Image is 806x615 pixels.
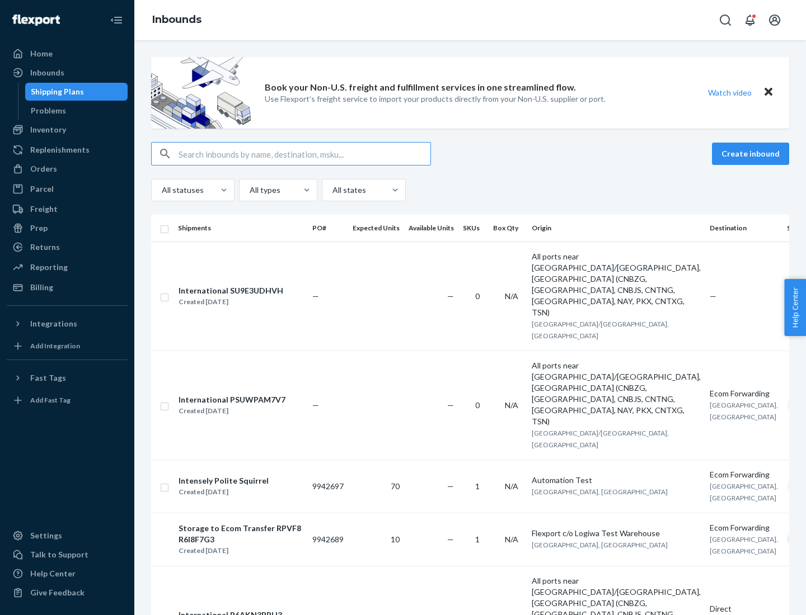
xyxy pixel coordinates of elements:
[710,291,716,301] span: —
[308,215,348,242] th: PO#
[31,86,84,97] div: Shipping Plans
[30,67,64,78] div: Inbounds
[7,337,128,355] a: Add Integration
[710,482,778,502] span: [GEOGRAPHIC_DATA], [GEOGRAPHIC_DATA]
[179,405,285,417] div: Created [DATE]
[312,400,319,410] span: —
[312,291,319,301] span: —
[505,291,518,301] span: N/A
[161,184,162,196] input: All statuses
[7,238,128,256] a: Returns
[30,282,53,293] div: Billing
[391,481,400,491] span: 70
[31,105,66,116] div: Problems
[30,587,85,598] div: Give Feedback
[30,183,54,195] div: Parcel
[7,45,128,63] a: Home
[105,9,128,31] button: Close Navigation
[30,144,90,155] div: Replenishments
[179,394,285,405] div: International PSUWPAM7V7
[179,143,430,165] input: Search inbounds by name, destination, msku...
[7,121,128,139] a: Inventory
[505,481,518,491] span: N/A
[763,9,786,31] button: Open account menu
[30,163,57,174] div: Orders
[7,141,128,159] a: Replenishments
[532,429,669,449] span: [GEOGRAPHIC_DATA]/[GEOGRAPHIC_DATA], [GEOGRAPHIC_DATA]
[505,400,518,410] span: N/A
[179,296,283,307] div: Created [DATE]
[308,460,348,513] td: 9942697
[532,488,668,496] span: [GEOGRAPHIC_DATA], [GEOGRAPHIC_DATA]
[331,184,332,196] input: All states
[447,534,454,544] span: —
[710,535,778,555] span: [GEOGRAPHIC_DATA], [GEOGRAPHIC_DATA]
[265,81,576,94] p: Book your Non-U.S. freight and fulfillment services in one streamlined flow.
[710,522,778,533] div: Ecom Forwarding
[739,9,761,31] button: Open notifications
[784,279,806,336] button: Help Center
[532,528,701,539] div: Flexport c/o Logiwa Test Warehouse
[143,4,210,36] ol: breadcrumbs
[30,549,88,560] div: Talk to Support
[710,603,778,614] div: Direct
[505,534,518,544] span: N/A
[30,223,48,234] div: Prep
[404,215,458,242] th: Available Units
[7,160,128,178] a: Orders
[7,180,128,198] a: Parcel
[7,64,128,82] a: Inbounds
[179,545,303,556] div: Created [DATE]
[348,215,404,242] th: Expected Units
[391,534,400,544] span: 10
[179,486,269,498] div: Created [DATE]
[30,124,66,135] div: Inventory
[7,278,128,296] a: Billing
[447,481,454,491] span: —
[25,83,128,101] a: Shipping Plans
[7,219,128,237] a: Prep
[30,530,62,541] div: Settings
[30,242,60,253] div: Returns
[25,102,128,120] a: Problems
[710,469,778,480] div: Ecom Forwarding
[12,15,60,26] img: Flexport logo
[712,143,789,165] button: Create inbound
[179,285,283,296] div: International SU9E3UDHVH
[7,200,128,218] a: Freight
[710,401,778,421] span: [GEOGRAPHIC_DATA], [GEOGRAPHIC_DATA]
[7,258,128,276] a: Reporting
[30,204,58,215] div: Freight
[179,475,269,486] div: Intensely Polite Squirrel
[714,9,737,31] button: Open Search Box
[30,568,76,579] div: Help Center
[179,523,303,545] div: Storage to Ecom Transfer RPVF8R6I8F7G3
[458,215,489,242] th: SKUs
[7,315,128,333] button: Integrations
[7,369,128,387] button: Fast Tags
[7,391,128,409] a: Add Fast Tag
[30,372,66,384] div: Fast Tags
[761,84,776,101] button: Close
[30,395,71,405] div: Add Fast Tag
[447,400,454,410] span: —
[710,388,778,399] div: Ecom Forwarding
[475,534,480,544] span: 1
[152,13,201,26] a: Inbounds
[532,541,668,549] span: [GEOGRAPHIC_DATA], [GEOGRAPHIC_DATA]
[475,400,480,410] span: 0
[447,291,454,301] span: —
[489,215,527,242] th: Box Qty
[7,565,128,583] a: Help Center
[30,48,53,59] div: Home
[7,584,128,602] button: Give Feedback
[475,481,480,491] span: 1
[532,360,701,427] div: All ports near [GEOGRAPHIC_DATA]/[GEOGRAPHIC_DATA], [GEOGRAPHIC_DATA] (CNBZG, [GEOGRAPHIC_DATA], ...
[532,320,669,340] span: [GEOGRAPHIC_DATA]/[GEOGRAPHIC_DATA], [GEOGRAPHIC_DATA]
[249,184,250,196] input: All types
[527,215,705,242] th: Origin
[265,93,606,105] p: Use Flexport’s freight service to import your products directly from your Non-U.S. supplier or port.
[705,215,782,242] th: Destination
[30,318,77,329] div: Integrations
